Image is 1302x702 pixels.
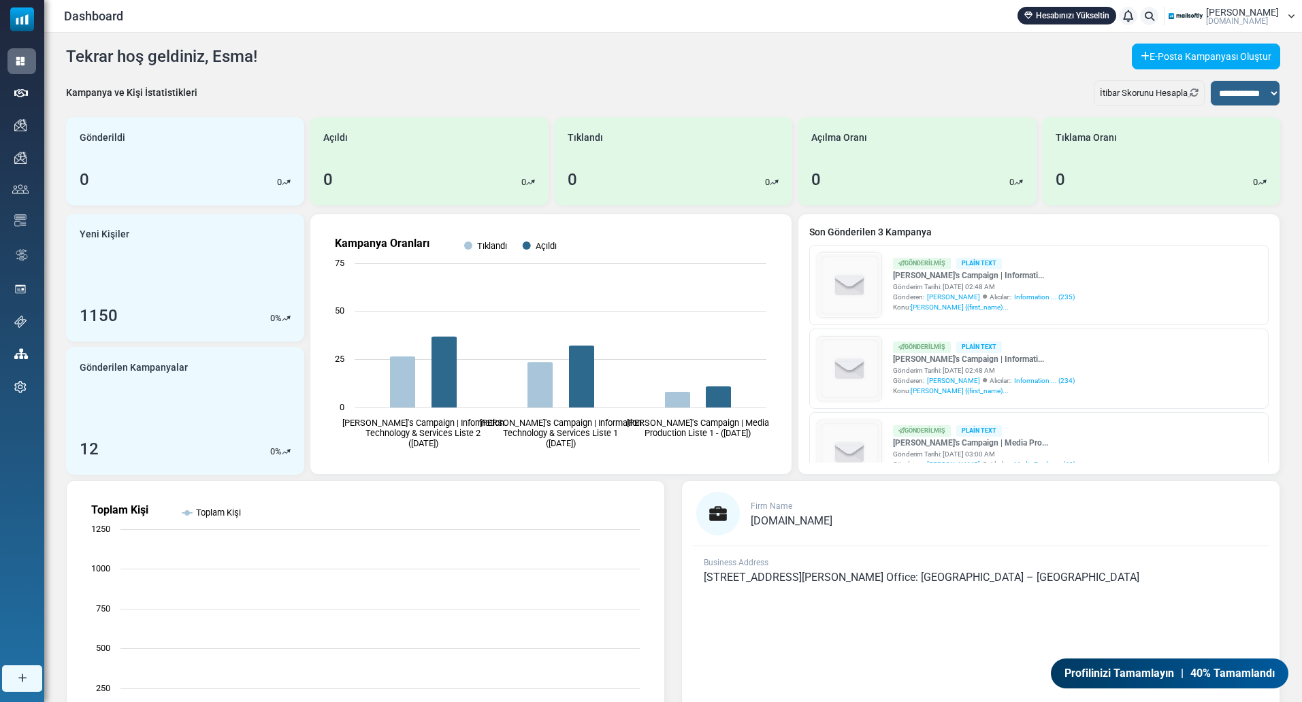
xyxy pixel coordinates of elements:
[568,131,603,145] span: Tıklandı
[893,282,1075,292] div: Gönderim Tarihi: [DATE] 02:48 AM
[64,7,123,25] span: Dashboard
[91,563,110,573] text: 1000
[1253,175,1258,189] p: 0
[893,353,1075,365] a: [PERSON_NAME]'s Campaign | Informati...
[1190,665,1275,682] span: 40% Tamamlandı
[956,425,1002,437] div: Plain Text
[1014,459,1075,469] a: Media Produc... (49)
[14,214,27,227] img: email-templates-icon.svg
[704,571,1139,584] span: [STREET_ADDRESS][PERSON_NAME] Office: [GEOGRAPHIC_DATA] – [GEOGRAPHIC_DATA]
[80,131,125,145] span: Gönderildi
[1132,44,1280,69] a: E-Posta Kampanyası Oluştur
[1169,6,1203,27] img: User Logo
[811,131,867,145] span: Açılma Oranı
[1181,665,1184,682] span: |
[1206,17,1268,25] span: [DOMAIN_NAME]
[477,241,507,251] text: Tıklandı
[80,167,89,192] div: 0
[704,558,768,567] span: Business Address
[1009,175,1014,189] p: 0
[335,354,344,364] text: 25
[14,119,27,131] img: campaigns-icon.png
[1014,292,1075,302] a: Information ... (235)
[956,258,1002,269] div: Plain Text
[893,292,1075,302] div: Gönderen: Alıcılar::
[277,175,282,189] p: 0
[893,437,1075,449] a: [PERSON_NAME]'s Campaign | Media Pro...
[893,302,1075,312] div: Konu:
[66,214,304,341] a: Yeni Kişiler 1150 0%
[270,312,291,325] div: %
[927,459,980,469] span: [PERSON_NAME]
[809,225,1269,239] a: Son Gönderilen 3 Kampanya
[14,381,27,393] img: settings-icon.svg
[893,386,1075,396] div: Konu:
[10,7,34,31] img: mailsoftly_icon_blue_white.svg
[893,258,951,269] div: Gönderilmiş
[956,341,1002,353] div: Plain Text
[627,418,769,438] text: [PERSON_NAME]'s Campaign | Media Production Liste 1 - ([DATE])
[893,269,1075,282] a: [PERSON_NAME]'s Campaign | Informati...
[893,375,1075,386] div: Gönderen: Alıcılar::
[96,643,110,653] text: 500
[80,361,188,375] span: Gönderilen Kampanyalar
[1014,375,1075,386] a: Information ... (234)
[66,47,257,67] h4: Tekrar hoş geldiniz, Esma!
[893,459,1075,469] div: Gönderen: Alıcılar::
[1056,167,1065,192] div: 0
[96,683,110,693] text: 250
[91,503,148,516] text: Toplam Kişi
[765,175,770,189] p: 0
[340,402,344,412] text: 0
[480,418,642,448] text: [PERSON_NAME]'s Campaign | Information Technology & Services Liste 1 ([DATE])
[818,254,881,317] img: empty-draft-icon2.svg
[893,365,1075,375] div: Gönderim Tarihi: [DATE] 02:48 AM
[911,303,1009,311] span: [PERSON_NAME] {(first_name)...
[893,449,1075,459] div: Gönderim Tarihi: [DATE] 03:00 AM
[335,305,344,316] text: 50
[270,445,275,458] p: 0
[818,421,881,484] img: empty-draft-icon2.svg
[751,516,832,526] a: [DOMAIN_NAME]
[1206,7,1279,17] span: [PERSON_NAME]
[14,316,27,328] img: support-icon.svg
[927,375,980,386] span: [PERSON_NAME]
[335,258,344,268] text: 75
[536,241,557,251] text: Açıldı
[568,167,577,192] div: 0
[818,337,881,401] img: empty-draft-icon2.svg
[1169,6,1295,27] a: User Logo [PERSON_NAME] [DOMAIN_NAME]
[893,341,951,353] div: Gönderilmiş
[323,167,333,192] div: 0
[321,225,780,463] svg: Kampanya Oranları
[270,312,275,325] p: 0
[14,247,29,263] img: workflow.svg
[12,184,29,194] img: contacts-icon.svg
[14,152,27,164] img: campaigns-icon.png
[66,86,197,100] div: Kampanya ve Kişi İstatistikleri
[1064,665,1174,682] span: Profilinizi Tamamlayın
[811,167,821,192] div: 0
[14,283,27,295] img: landing_pages.svg
[751,501,792,511] span: Firm Name
[196,507,241,518] text: Toplam Kişi
[893,425,951,437] div: Gönderilmiş
[1094,80,1205,106] div: İtibar Skorunu Hesapla
[80,227,129,241] span: Yeni Kişiler
[323,131,348,145] span: Açıldı
[96,603,110,614] text: 750
[751,514,832,527] span: [DOMAIN_NAME]
[1051,658,1288,688] a: Profilinizi Tamamlayın | 40% Tamamlandı
[1056,131,1117,145] span: Tıklama Oranı
[1018,7,1116,24] a: Hesabınızı Yükseltin
[911,387,1009,395] span: [PERSON_NAME] {(first_name)...
[342,418,504,448] text: [PERSON_NAME]'s Campaign | Information Technology & Services Liste 2 ([DATE])
[1188,88,1199,98] a: Refresh Stats
[80,437,99,461] div: 12
[521,175,526,189] p: 0
[335,237,429,250] text: Kampanya Oranları
[270,445,291,458] div: %
[80,303,118,328] div: 1150
[14,55,27,67] img: dashboard-icon-active.svg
